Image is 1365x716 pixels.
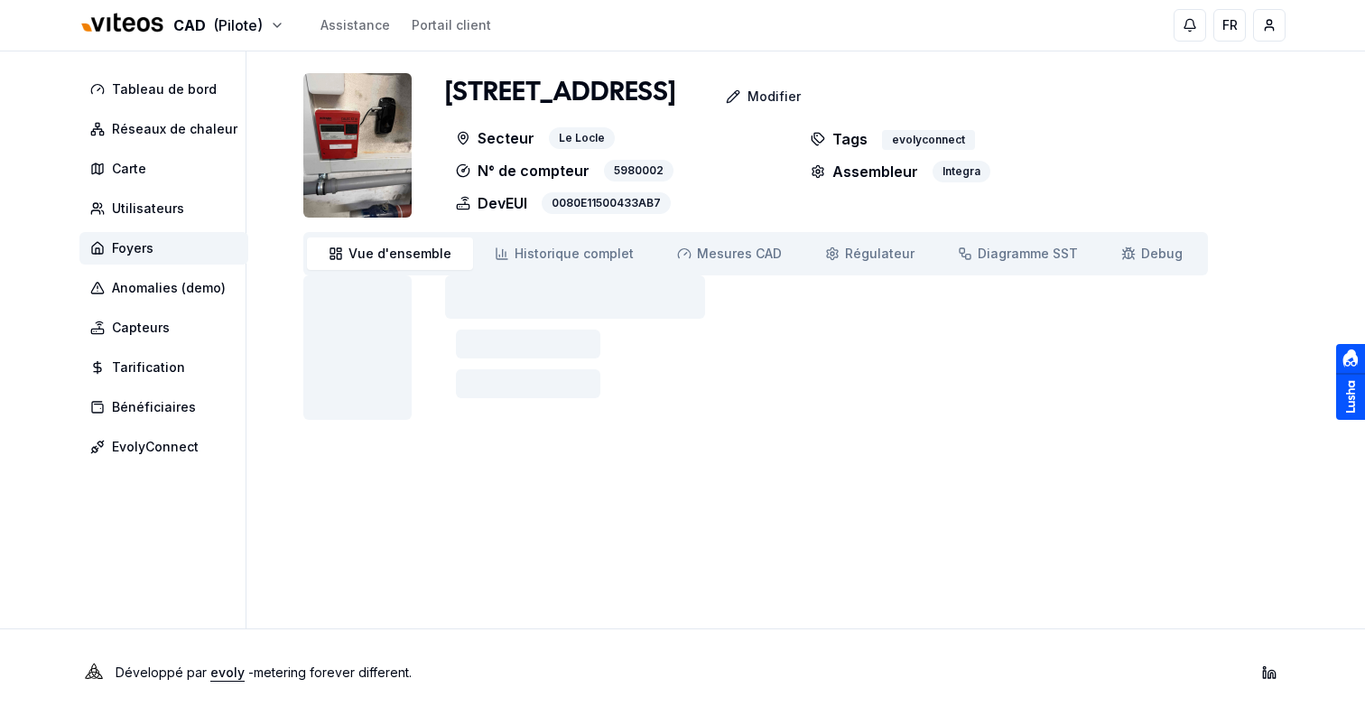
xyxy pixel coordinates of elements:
[412,16,491,34] a: Portail client
[79,391,255,423] a: Bénéficiaires
[803,237,936,270] a: Régulateur
[112,120,237,138] span: Réseaux de chaleur
[456,160,590,181] p: N° de compteur
[112,80,217,98] span: Tableau de bord
[811,161,918,182] p: Assembleur
[112,200,184,218] span: Utilisateurs
[79,312,255,344] a: Capteurs
[112,319,170,337] span: Capteurs
[604,160,673,181] div: 5980002
[978,245,1078,263] span: Diagramme SST
[473,237,655,270] a: Historique complet
[79,113,255,145] a: Réseaux de chaleur
[456,127,534,149] p: Secteur
[655,237,803,270] a: Mesures CAD
[79,351,255,384] a: Tarification
[549,127,615,149] div: Le Locle
[303,73,412,218] img: unit Image
[213,14,263,36] span: (Pilote)
[936,237,1100,270] a: Diagramme SST
[210,665,245,680] a: evoly
[845,245,915,263] span: Régulateur
[515,245,634,263] span: Historique complet
[882,130,975,150] div: evolyconnect
[320,16,390,34] a: Assistance
[112,438,199,456] span: EvolyConnect
[348,245,451,263] span: Vue d'ensemble
[173,14,206,36] span: CAD
[747,88,801,106] p: Modifier
[79,192,255,225] a: Utilisateurs
[79,658,108,687] img: Evoly Logo
[79,2,166,45] img: Viteos - CAD Logo
[675,79,815,115] a: Modifier
[112,358,185,377] span: Tarification
[112,279,226,297] span: Anomalies (demo)
[112,398,196,416] span: Bénéficiaires
[1213,9,1246,42] button: FR
[811,127,868,150] p: Tags
[1141,245,1183,263] span: Debug
[79,272,255,304] a: Anomalies (demo)
[542,192,671,214] div: 0080E11500433AB7
[79,6,284,45] button: CAD(Pilote)
[116,660,412,685] p: Développé par - metering forever different .
[307,237,473,270] a: Vue d'ensemble
[112,160,146,178] span: Carte
[697,245,782,263] span: Mesures CAD
[79,153,255,185] a: Carte
[1222,16,1238,34] span: FR
[112,239,153,257] span: Foyers
[79,232,255,265] a: Foyers
[933,161,990,182] div: Integra
[456,192,527,214] p: DevEUI
[79,73,255,106] a: Tableau de bord
[79,431,255,463] a: EvolyConnect
[445,77,675,109] h1: [STREET_ADDRESS]
[1100,237,1204,270] a: Debug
